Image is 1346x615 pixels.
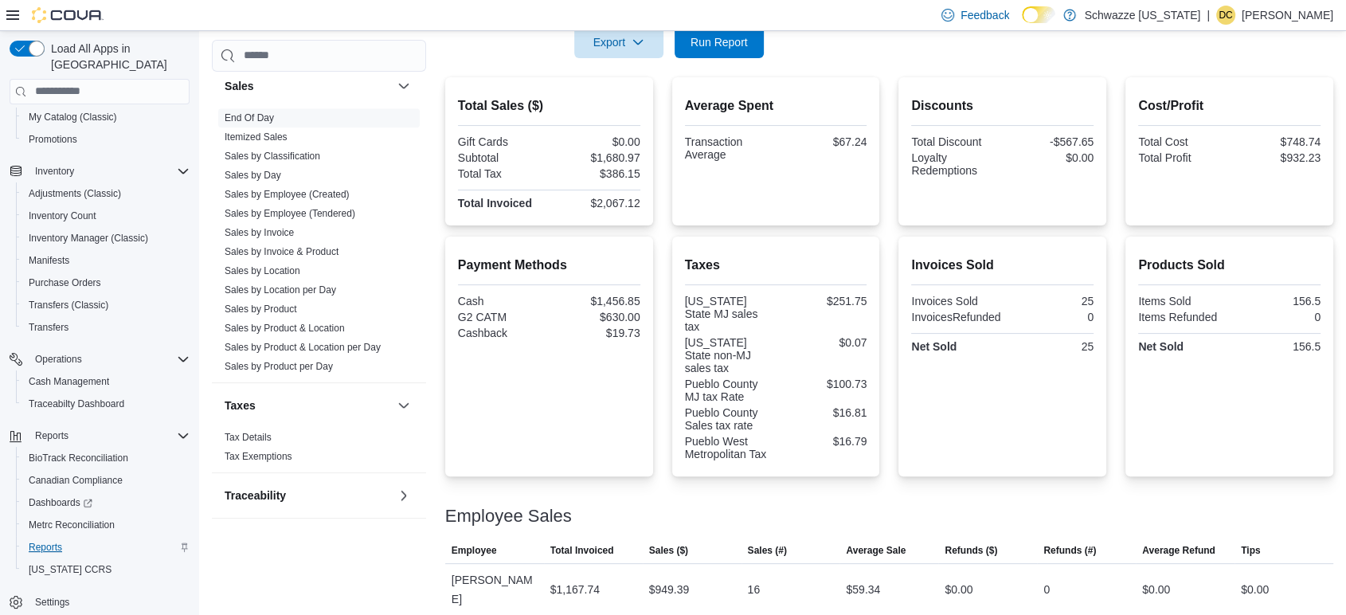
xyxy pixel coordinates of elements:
span: Canadian Compliance [29,474,123,487]
div: $1,680.97 [552,151,640,164]
span: Operations [35,353,82,366]
div: $949.39 [649,580,690,599]
strong: Total Invoiced [458,197,532,210]
div: $16.81 [779,406,867,419]
span: Settings [29,592,190,612]
a: Purchase Orders [22,273,108,292]
div: [US_STATE] State non-MJ sales tax [685,336,773,374]
span: Refunds (#) [1043,544,1096,557]
div: Subtotal [458,151,546,164]
button: My Catalog (Classic) [16,106,196,128]
h2: Total Sales ($) [458,96,640,116]
span: Sales by Classification [225,150,320,163]
a: Sales by Day [225,170,281,181]
span: Purchase Orders [22,273,190,292]
span: Export [584,26,654,58]
h3: Employee Sales [445,507,572,526]
div: Cashback [458,327,546,339]
button: Export [574,26,663,58]
div: 16 [748,580,761,599]
button: Manifests [16,249,196,272]
p: Schwazze [US_STATE] [1084,6,1200,25]
span: Tax Details [225,431,272,444]
div: $0.00 [945,580,972,599]
div: $59.34 [846,580,880,599]
a: [US_STATE] CCRS [22,560,118,579]
div: G2 CATM [458,311,546,323]
span: Employee [452,544,497,557]
span: Inventory Manager (Classic) [22,229,190,248]
span: Sales by Employee (Created) [225,188,350,201]
div: Total Profit [1138,151,1226,164]
span: BioTrack Reconciliation [29,452,128,464]
a: End Of Day [225,112,274,123]
h2: Cost/Profit [1138,96,1321,116]
div: Cash [458,295,546,307]
div: $0.07 [779,336,867,349]
span: Tips [1241,544,1260,557]
span: Run Report [691,34,748,50]
span: Cash Management [22,372,190,391]
div: Taxes [212,428,426,472]
a: Adjustments (Classic) [22,184,127,203]
span: Transfers (Classic) [29,299,108,311]
button: Sales [394,76,413,96]
h3: Sales [225,78,254,94]
button: Reports [3,425,196,447]
button: Inventory Manager (Classic) [16,227,196,249]
a: Sales by Invoice [225,227,294,238]
div: 25 [1006,340,1094,353]
div: $16.79 [779,435,867,448]
span: Average Sale [846,544,906,557]
a: Manifests [22,251,76,270]
div: $748.74 [1233,135,1321,148]
span: Load All Apps in [GEOGRAPHIC_DATA] [45,41,190,72]
span: Reports [29,426,190,445]
div: 0 [1043,580,1050,599]
div: 25 [1006,295,1094,307]
span: Manifests [29,254,69,267]
button: Run Report [675,26,764,58]
span: Purchase Orders [29,276,101,289]
a: My Catalog (Classic) [22,108,123,127]
button: Reports [16,536,196,558]
button: Cash Management [16,370,196,393]
div: Items Refunded [1138,311,1226,323]
span: Inventory Count [22,206,190,225]
span: Operations [29,350,190,369]
div: $100.73 [779,378,867,390]
div: Pueblo West Metropolitan Tax [685,435,773,460]
p: | [1207,6,1210,25]
span: Dashboards [22,493,190,512]
div: $0.00 [1241,580,1269,599]
div: 156.5 [1233,340,1321,353]
div: Total Cost [1138,135,1226,148]
h3: Taxes [225,398,256,413]
span: Transfers (Classic) [22,296,190,315]
div: 156.5 [1233,295,1321,307]
a: Metrc Reconciliation [22,515,121,535]
span: Refunds ($) [945,544,997,557]
span: Sales by Product per Day [225,360,333,373]
a: Promotions [22,130,84,149]
span: Inventory Manager (Classic) [29,232,148,245]
div: $67.24 [779,135,867,148]
span: Inventory [35,165,74,178]
span: Metrc Reconciliation [29,519,115,531]
button: Taxes [225,398,391,413]
span: Traceabilty Dashboard [22,394,190,413]
button: Sales [225,78,391,94]
div: $1,167.74 [550,580,600,599]
span: Promotions [29,133,77,146]
div: Total Tax [458,167,546,180]
a: Inventory Count [22,206,103,225]
button: Purchase Orders [16,272,196,294]
span: Transfers [29,321,68,334]
span: Feedback [961,7,1009,23]
span: Inventory Count [29,210,96,222]
span: Promotions [22,130,190,149]
span: Sales (#) [748,544,787,557]
span: Tax Exemptions [225,450,292,463]
span: BioTrack Reconciliation [22,449,190,468]
a: Dashboards [22,493,99,512]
